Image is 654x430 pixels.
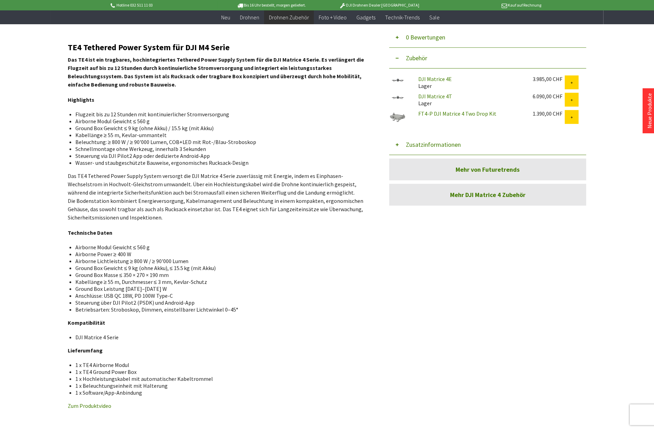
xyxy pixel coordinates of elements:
[75,285,363,292] li: Ground Box Leistung [DATE]–[DATE] W
[325,1,433,9] p: DJI Drohnen Dealer [GEOGRAPHIC_DATA]
[221,14,230,21] span: Neu
[75,368,363,375] li: 1 x TE4 Ground Power Box
[413,93,527,107] div: Lager
[75,375,363,382] li: 1 x Hochleistungskabel mit automatischer Kabeltrommel
[533,75,565,82] div: 3.985,00 CHF
[75,132,363,138] li: Kabellänge ≥ 55 m, Kevlar-ummantelt
[389,27,586,48] button: 0 Bewertungen
[109,1,217,9] p: Hotline 032 511 11 03
[319,14,347,21] span: Foto + Video
[75,111,363,118] li: Flugzeit bis zu 12 Stunden mit kontinuierlicher Stromversorgung
[413,75,527,89] div: Lager
[380,10,424,25] a: Technik-Trends
[235,10,264,25] a: Drohnen
[68,347,103,354] strong: Lieferumfang
[75,244,363,251] li: Airborne Modul Gewicht ≤ 560 g
[75,382,363,389] li: 1 x Beleuchtungseinheit mit Halterung
[314,10,352,25] a: Foto + Video
[75,278,363,285] li: Kabellänge ≥ 55 m, Durchmesser ≤ 3 mm, Kevlar-Schutz
[68,43,368,52] h2: TE4 Tethered Power System für DJI M4 Serie
[533,110,565,117] div: 1.390,00 CHF
[68,56,364,88] strong: Das TE4 ist ein tragbares, hochintegriertes Tethered Power Supply System für die DJI Matrice 4 Se...
[389,75,407,85] img: DJI Matrice 4E
[75,251,363,258] li: Airborne Power ≥ 400 W
[389,134,586,155] button: Zusatzinformationen
[68,402,111,409] a: Zum Produktvideo
[75,258,363,265] li: Airborne Lichtleistung ≥ 800 W / ≥ 90'000 Lumen
[429,14,440,21] span: Sale
[418,110,496,117] a: FT4-P DJI Matrice 4 Two Drop Kit
[240,14,259,21] span: Drohnen
[533,93,565,100] div: 6.090,00 CHF
[385,14,420,21] span: Technik-Trends
[269,14,309,21] span: Drohnen Zubehör
[75,292,363,299] li: Anschlüsse: USB QC 18W, PD 100W Type-C
[264,10,314,25] a: Drohnen Zubehör
[75,271,363,278] li: Ground Box Masse ≤ 350 × 270 × 190 mm
[75,334,363,341] li: DJI Matrice 4 Serie
[68,319,105,326] strong: Kompatibilität
[389,184,586,206] a: Mehr DJI Matrice 4 Zubehör
[75,125,363,132] li: Ground Box Gewicht ≤ 9 kg (ohne Akku) / 15.5 kg (mit Akku)
[75,159,363,166] li: Wasser- und staubgeschützte Bauweise, ergonomisches Rucksack-Design
[75,138,363,145] li: Beleuchtung: ≥ 800 W / ≥ 90'000 Lumen, COB+LED mit Rot-/Blau-Stroboskop
[75,265,363,271] li: Ground Box Gewicht ≤ 9 kg (ohne Akku), ≤ 15.5 kg (mit Akku)
[418,93,452,100] a: DJI Matrice 4T
[217,1,325,9] p: Bis 16 Uhr bestellt, morgen geliefert.
[418,75,452,82] a: DJI Matrice 4E
[75,152,363,159] li: Steuerung via DJI Pilot2 App oder dedizierte Android-App
[352,10,380,25] a: Gadgets
[216,10,235,25] a: Neu
[389,110,407,127] img: FT4-P DJI Matrice 4 Two Drop Kit
[75,118,363,125] li: Airborne Modul Gewicht ≤ 560 g
[646,93,653,128] a: Neue Produkte
[75,299,363,306] li: Steuerung über DJI Pilot2 (PSDK) und Android-App
[356,14,375,21] span: Gadgets
[75,361,363,368] li: 1 x TE4 Airborne Modul
[424,10,445,25] a: Sale
[389,159,586,180] a: Mehr von Futuretrends
[75,306,363,313] li: Betriebsarten: Stroboskop, Dimmen, einstellbarer Lichtwinkel 0–45°
[433,1,541,9] p: Kauf auf Rechnung
[389,48,586,69] button: Zubehör
[68,96,94,103] strong: Highlights
[68,229,112,236] strong: Technische Daten
[75,389,363,396] li: 1 x Software/App-Anbindung
[75,145,363,152] li: Schnellmontage ohne Werkzeug, innerhalb 3 Sekunden
[389,93,407,102] img: DJI Matrice 4T
[68,172,368,222] p: Das TE4 Tethered Power Supply System versorgt die DJI Matrice 4 Serie zuverlässig mit Energie, in...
